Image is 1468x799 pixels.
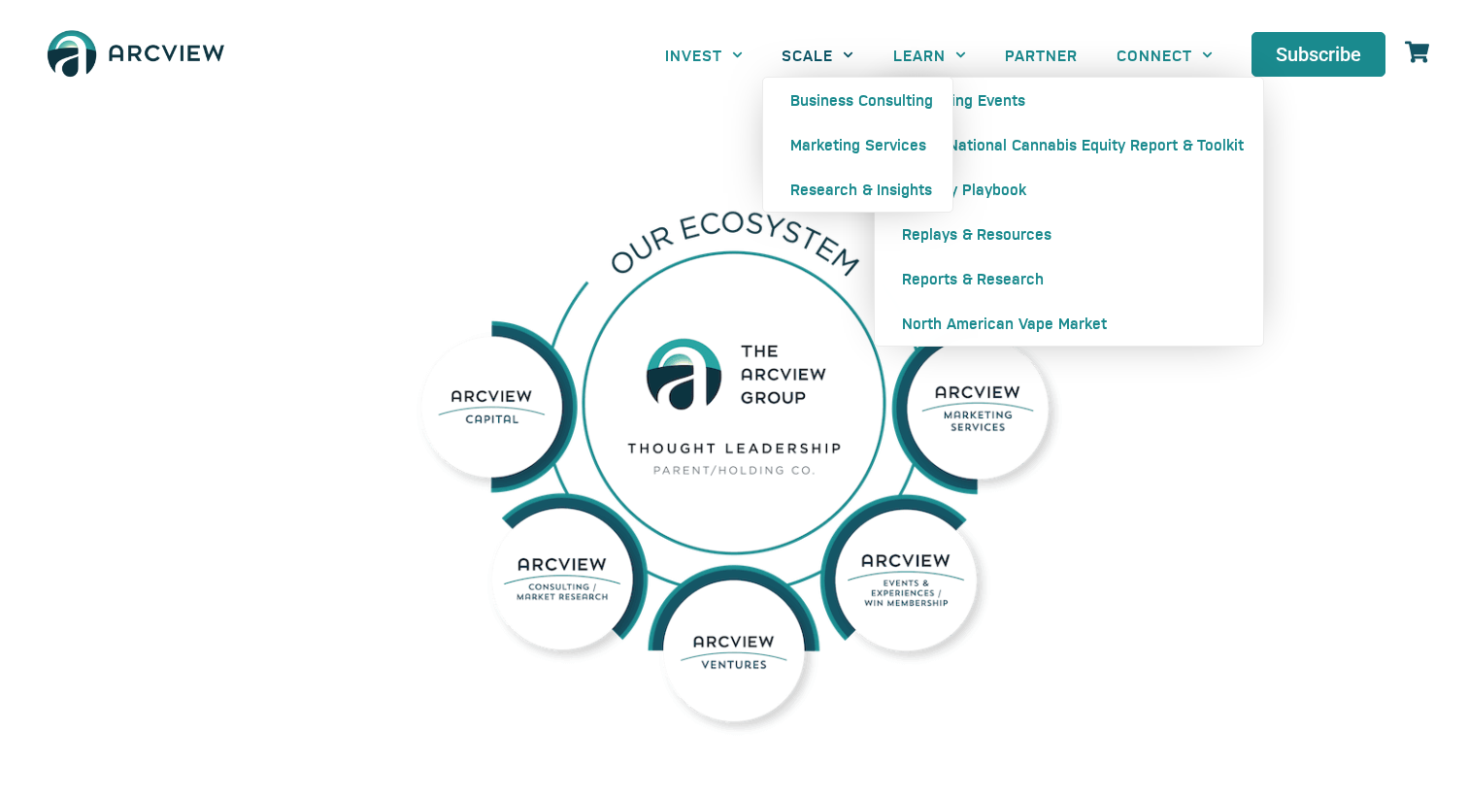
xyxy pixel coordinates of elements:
a: Marketing Services [763,122,952,167]
span: Subscribe [1276,45,1361,64]
a: Replays & Resources [875,212,1263,256]
nav: Menu [646,33,1232,77]
a: CONNECT [1097,33,1232,77]
a: Research & Insights [763,167,952,212]
a: SCALE [762,33,873,77]
a: Subscribe [1251,32,1385,77]
a: LEARN [874,33,985,77]
a: Business Consulting [763,78,952,122]
a: Reports & Research [875,256,1263,301]
a: MCBA National Cannabis Equity Report & Toolkit [875,122,1263,167]
ul: SCALE [762,77,953,213]
img: The Arcview Group [39,19,233,90]
a: PARTNER [985,33,1097,77]
a: Upcoming Events [875,78,1263,122]
a: INVEST [646,33,762,77]
ul: LEARN [874,77,1264,347]
a: North American Vape Market [875,301,1263,346]
a: Monthly Playbook [875,167,1263,212]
